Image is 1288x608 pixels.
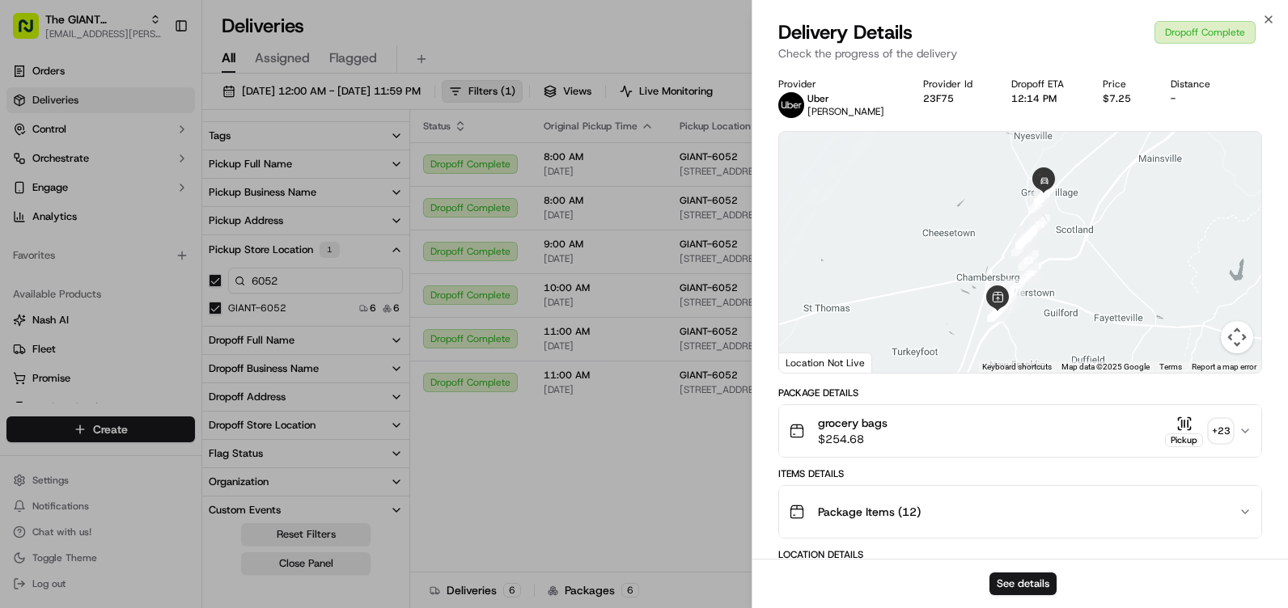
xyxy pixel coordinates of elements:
[778,467,1262,480] div: Items Details
[1165,416,1203,447] button: Pickup
[16,154,45,184] img: 1736555255976-a54dd68f-1ca7-489b-9aae-adbdc363a1c4
[778,45,1262,61] p: Check the progress of the delivery
[779,353,872,373] div: Location Not Live
[1210,420,1232,442] div: + 23
[1028,192,1049,213] div: 35
[1016,228,1037,249] div: 33
[923,92,954,105] button: 23F75
[1011,235,1032,256] div: 24
[807,92,884,105] p: Uber
[16,16,49,49] img: Nash
[778,78,897,91] div: Provider
[1034,184,1055,205] div: 38
[1011,78,1077,91] div: Dropoff ETA
[779,486,1261,538] button: Package Items (12)
[989,572,1057,595] button: See details
[1165,416,1232,447] button: Pickup+23
[55,171,205,184] div: We're available if you need us!
[1004,279,1025,300] div: 21
[1029,214,1050,235] div: 34
[153,234,260,251] span: API Documentation
[988,301,1009,322] div: 19
[10,228,130,257] a: 📗Knowledge Base
[783,352,837,373] img: Google
[16,65,294,91] p: Welcome 👋
[1221,321,1253,353] button: Map camera controls
[1171,92,1223,105] div: -
[114,273,196,286] a: Powered byPylon
[779,405,1261,457] button: grocery bags$254.68Pickup+23
[1061,362,1150,371] span: Map data ©2025 Google
[778,386,1262,399] div: Package Details
[923,78,985,91] div: Provider Id
[1103,78,1144,91] div: Price
[982,361,1052,373] button: Keyboard shortcuts
[783,352,837,373] a: Open this area in Google Maps (opens a new window)
[161,274,196,286] span: Pylon
[807,105,884,118] span: [PERSON_NAME]
[987,301,1008,322] div: 18
[1192,362,1256,371] a: Report a map error
[1171,78,1223,91] div: Distance
[1159,362,1182,371] a: Terms (opens in new tab)
[16,236,29,249] div: 📗
[130,228,266,257] a: 💻API Documentation
[137,236,150,249] div: 💻
[818,415,888,431] span: grocery bags
[1018,250,1039,271] div: 23
[1165,433,1203,447] div: Pickup
[1103,92,1144,105] div: $7.25
[989,281,1010,302] div: 3
[1011,92,1077,105] div: 12:14 PM
[55,154,265,171] div: Start new chat
[778,548,1262,561] div: Location Details
[1015,226,1036,247] div: 32
[1015,226,1036,247] div: 25
[778,19,913,45] span: Delivery Details
[1020,262,1041,283] div: 22
[818,504,921,520] span: Package Items ( 12 )
[42,104,291,121] input: Got a question? Start typing here...
[32,234,124,251] span: Knowledge Base
[818,431,888,447] span: $254.68
[275,159,294,179] button: Start new chat
[778,92,804,118] img: profile_uber_ahold_partner.png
